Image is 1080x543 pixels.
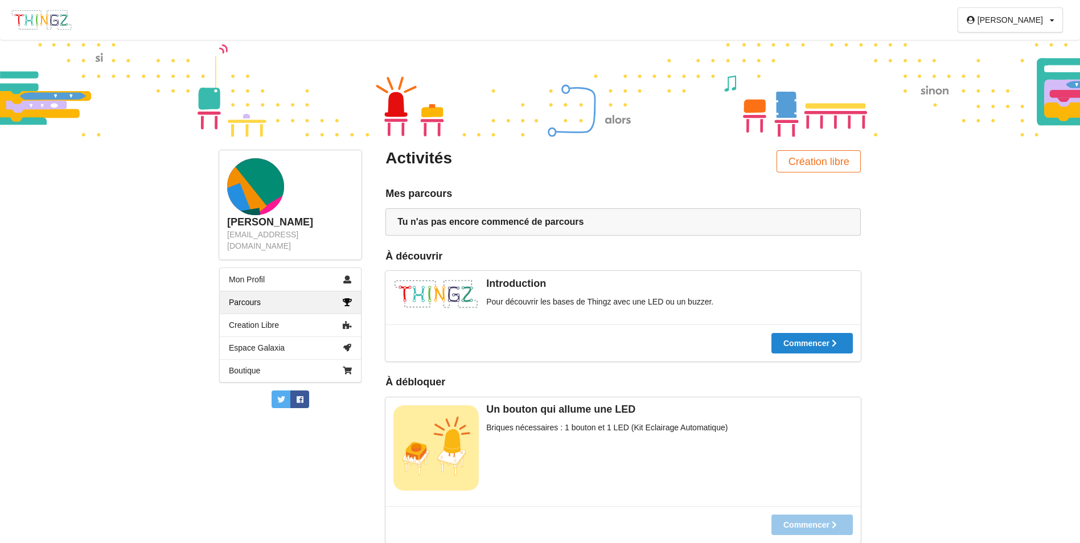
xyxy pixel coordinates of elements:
a: Espace Galaxia [220,336,361,359]
img: thingz_logo.png [11,9,72,31]
div: Commencer [783,339,841,347]
div: [PERSON_NAME] [978,16,1043,24]
div: Introduction [393,277,853,290]
a: Creation Libre [220,314,361,336]
div: À débloquer [385,376,445,389]
div: [EMAIL_ADDRESS][DOMAIN_NAME] [227,229,354,252]
button: Création libre [777,150,861,172]
div: À découvrir [385,250,861,263]
img: thingz_logo.png [393,279,479,309]
img: bouton_led.jpg [393,405,479,491]
div: Pour découvrir les bases de Thingz avec une LED ou un buzzer. [393,296,853,307]
div: Tu n'as pas encore commencé de parcours [397,216,849,228]
div: Mes parcours [385,187,861,200]
a: Mon Profil [220,268,361,291]
a: Boutique [220,359,361,382]
a: Parcours [220,291,361,314]
button: Commencer [771,333,853,353]
div: Un bouton qui allume une LED [393,403,853,416]
div: [PERSON_NAME] [227,216,354,229]
div: Briques nécessaires : 1 bouton et 1 LED (Kit Eclairage Automatique) [393,422,853,433]
div: Activités [385,148,615,168]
